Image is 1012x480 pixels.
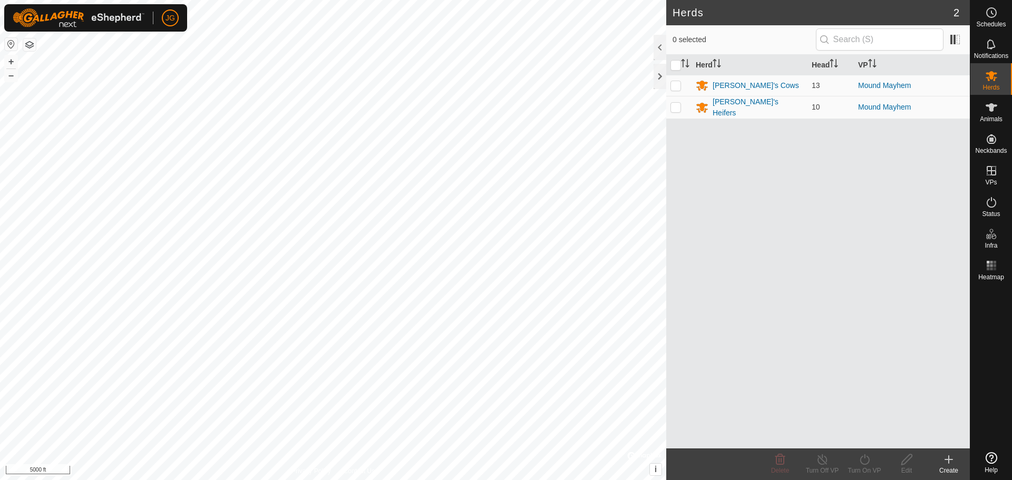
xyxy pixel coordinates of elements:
p-sorticon: Activate to sort [681,61,689,69]
span: 13 [812,81,820,90]
th: Herd [692,55,807,75]
button: i [650,464,661,475]
input: Search (S) [816,28,943,51]
a: Mound Mayhem [858,81,911,90]
p-sorticon: Activate to sort [868,61,877,69]
p-sorticon: Activate to sort [830,61,838,69]
span: Status [982,211,1000,217]
span: Animals [980,116,1003,122]
h2: Herds [673,6,953,19]
a: Mound Mayhem [858,103,911,111]
div: [PERSON_NAME]'s Heifers [713,96,803,119]
span: i [655,465,657,474]
span: 10 [812,103,820,111]
button: + [5,55,17,68]
a: Contact Us [344,466,375,476]
span: Delete [771,467,790,474]
div: Turn On VP [843,466,885,475]
span: VPs [985,179,997,185]
div: [PERSON_NAME]'s Cows [713,80,799,91]
th: VP [854,55,970,75]
span: Help [985,467,998,473]
button: Reset Map [5,38,17,51]
div: Turn Off VP [801,466,843,475]
a: Privacy Policy [291,466,331,476]
span: Heatmap [978,274,1004,280]
span: 2 [953,5,959,21]
div: Edit [885,466,928,475]
span: JG [166,13,175,24]
span: Herds [982,84,999,91]
span: Neckbands [975,148,1007,154]
button: – [5,69,17,82]
button: Map Layers [23,38,36,51]
a: Help [970,448,1012,477]
span: Infra [985,242,997,249]
span: Schedules [976,21,1006,27]
p-sorticon: Activate to sort [713,61,721,69]
th: Head [807,55,854,75]
span: Notifications [974,53,1008,59]
span: 0 selected [673,34,816,45]
img: Gallagher Logo [13,8,144,27]
div: Create [928,466,970,475]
